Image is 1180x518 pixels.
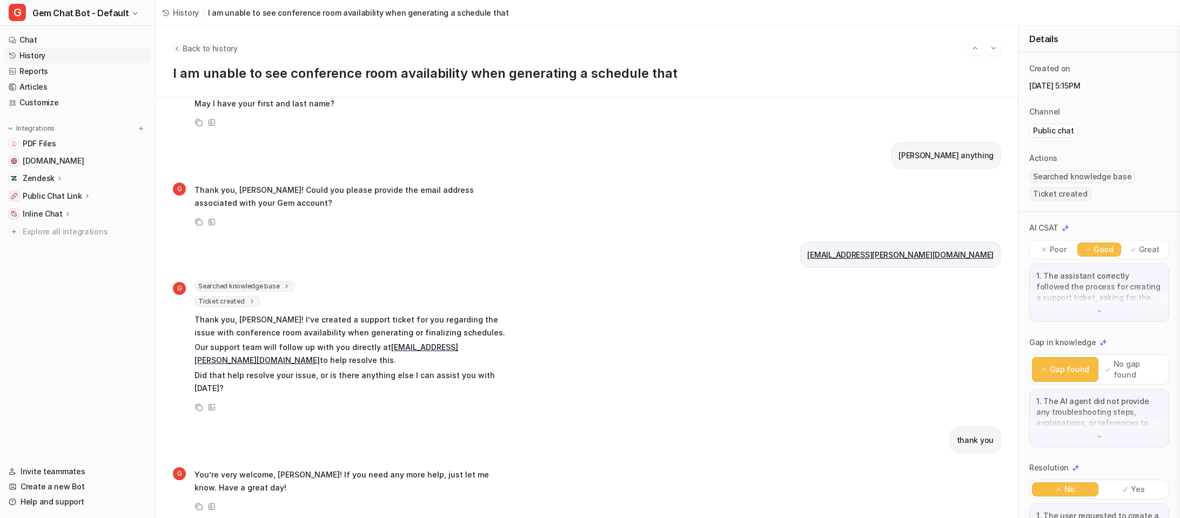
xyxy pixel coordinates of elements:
[1114,359,1162,380] p: No gap found
[1036,271,1162,303] p: 1. The assistant correctly followed the process for creating a support ticket, asking for the use...
[202,7,205,18] span: /
[9,4,26,21] span: G
[23,208,63,219] p: Inline Chat
[1029,223,1058,233] p: AI CSAT
[6,125,14,132] img: expand menu
[1036,396,1162,428] p: 1. The AI agent did not provide any troubleshooting steps, explanations, or references to documen...
[1029,63,1070,74] p: Created on
[195,468,511,494] p: You’re very welcome, [PERSON_NAME]! If you need any more help, just let me know. Have a great day!
[173,7,199,18] span: History
[137,125,145,132] img: menu_add.svg
[23,173,55,184] p: Zendesk
[899,149,994,162] p: [PERSON_NAME] anything
[9,226,19,237] img: explore all integrations
[23,138,56,149] span: PDF Files
[987,41,1001,55] button: Go to next session
[23,191,82,201] p: Public Chat Link
[4,95,151,110] a: Customize
[16,124,55,133] p: Integrations
[1033,125,1074,136] p: Public chat
[4,79,151,95] a: Articles
[4,64,151,79] a: Reports
[4,153,151,169] a: status.gem.com[DOMAIN_NAME]
[173,66,1001,82] h1: I am unable to see conference room availability when generating a schedule that
[173,467,186,480] span: G
[195,296,260,307] span: Ticket created
[4,224,151,239] a: Explore all integrations
[1064,484,1075,495] p: No
[11,140,17,147] img: PDF Files
[1050,364,1089,375] p: Gap found
[4,494,151,509] a: Help and support
[23,156,84,166] span: [DOMAIN_NAME]
[1096,307,1103,315] img: down-arrow
[4,464,151,479] a: Invite teammates
[11,175,17,181] img: Zendesk
[957,434,994,447] p: thank you
[23,223,146,240] span: Explore all integrations
[208,7,509,18] span: I am unable to see conference room availability when generating a schedule that
[807,250,994,259] a: [EMAIL_ADDRESS][PERSON_NAME][DOMAIN_NAME]
[11,193,17,199] img: Public Chat Link
[4,136,151,151] a: PDF FilesPDF Files
[195,341,511,367] p: Our support team will follow up with you directly at to help resolve this.
[1096,433,1103,440] img: down-arrow
[1139,244,1160,255] p: Great
[971,43,979,53] img: Previous session
[1029,462,1069,473] p: Resolution
[1131,484,1144,495] p: Yes
[1094,244,1114,255] p: Good
[173,183,186,196] span: G
[4,123,58,134] button: Integrations
[1018,26,1180,52] div: Details
[195,184,511,210] p: Thank you, [PERSON_NAME]! Could you please provide the email address associated with your Gem acc...
[162,7,199,18] a: History
[1029,153,1057,164] p: Actions
[1029,170,1135,183] span: Searched knowledge base
[4,32,151,48] a: Chat
[990,43,997,53] img: Next session
[173,282,186,295] span: G
[173,43,238,54] button: Back to history
[195,313,511,339] p: Thank you, [PERSON_NAME]! I’ve created a support ticket for you regarding the issue with conferen...
[11,211,17,217] img: Inline Chat
[11,158,17,164] img: status.gem.com
[195,369,511,395] p: Did that help resolve your issue, or is there anything else I can assist you with [DATE]?
[32,5,129,21] span: Gem Chat Bot - Default
[1029,337,1096,348] p: Gap in knowledge
[4,479,151,494] a: Create a new Bot
[195,97,460,110] p: May I have your first and last name?
[195,281,294,292] span: Searched knowledge base
[1050,244,1067,255] p: Poor
[1029,106,1060,117] p: Channel
[183,43,238,54] span: Back to history
[968,41,982,55] button: Go to previous session
[4,48,151,63] a: History
[1029,80,1169,91] p: [DATE] 5:15PM
[1029,187,1091,200] span: Ticket created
